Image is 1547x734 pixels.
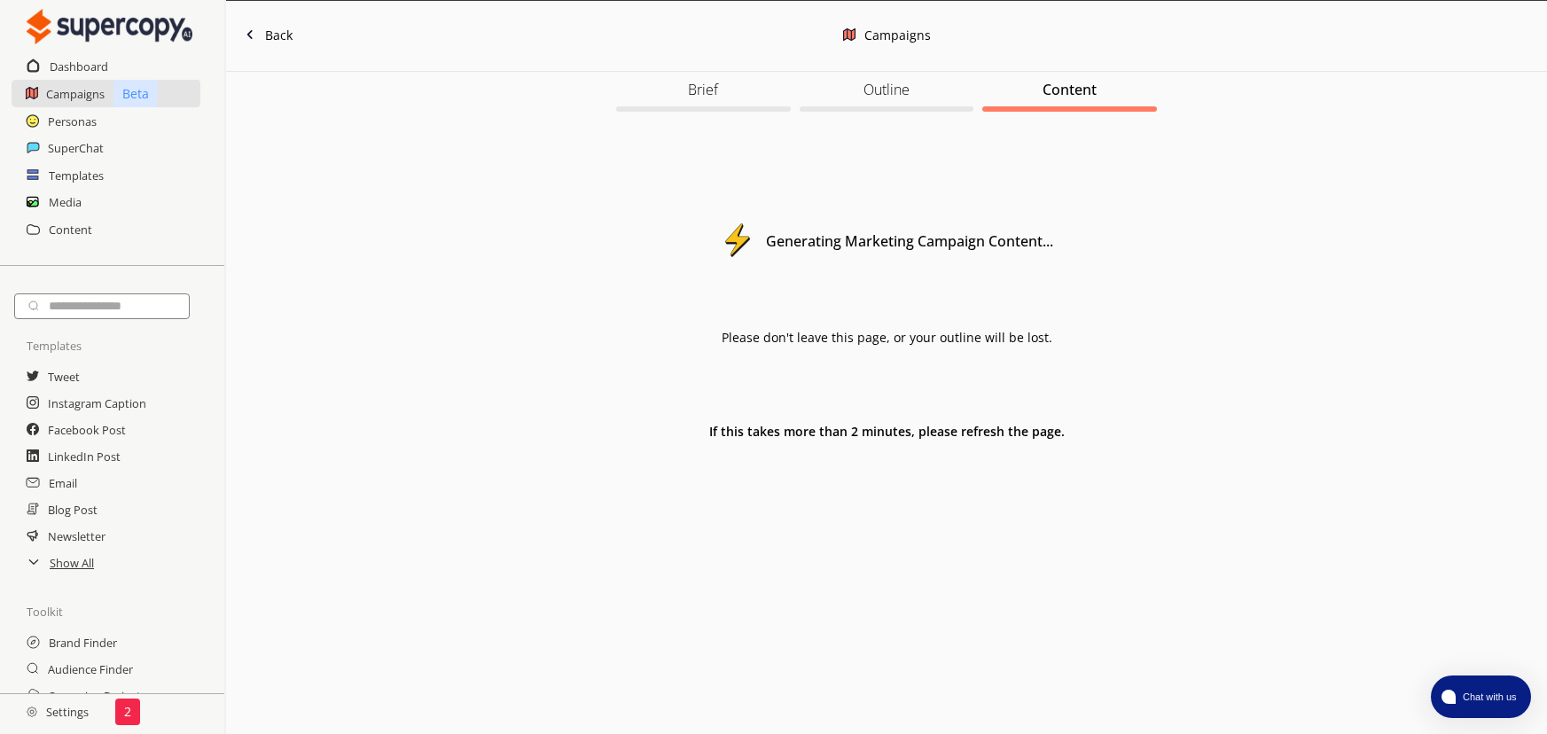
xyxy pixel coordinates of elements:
a: SuperChat [48,135,104,161]
img: Close [27,707,37,717]
div: Back [265,28,293,43]
b: If this takes more than 2 minutes, please refresh the page. [709,423,1065,440]
p: 2 [124,705,131,719]
a: Campaigns [46,81,105,107]
button: atlas-launcher [1431,675,1531,718]
a: Personas [48,108,97,135]
a: Audience Finder [48,656,133,683]
a: Newsletter [48,523,105,550]
a: Dashboard [50,53,108,80]
a: Campaign Brainstorm [48,683,163,709]
p: Beta [113,80,158,107]
img: Close [244,28,256,41]
h3: Content [1043,76,1097,103]
a: Media [49,189,82,215]
a: Blog Post [48,496,98,523]
a: Email [49,470,77,496]
a: Content [49,216,92,243]
a: Brand Finder [49,629,117,656]
h3: Outline [863,76,910,103]
h3: Generating Marketing Campaign Content... [766,228,1053,254]
a: Instagram Caption [48,390,146,417]
span: Chat with us [1456,690,1520,704]
img: Close [843,28,856,41]
a: Templates [49,162,104,189]
a: Tweet [48,363,80,390]
a: LinkedIn Post [48,443,121,470]
img: Close [720,223,755,258]
h3: Brief [688,76,718,103]
p: Please don't leave this page, or your outline will be lost. [722,331,1052,345]
a: Show All [50,550,94,576]
img: Close [27,9,192,44]
div: Campaigns [864,28,931,43]
a: Facebook Post [48,417,126,443]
